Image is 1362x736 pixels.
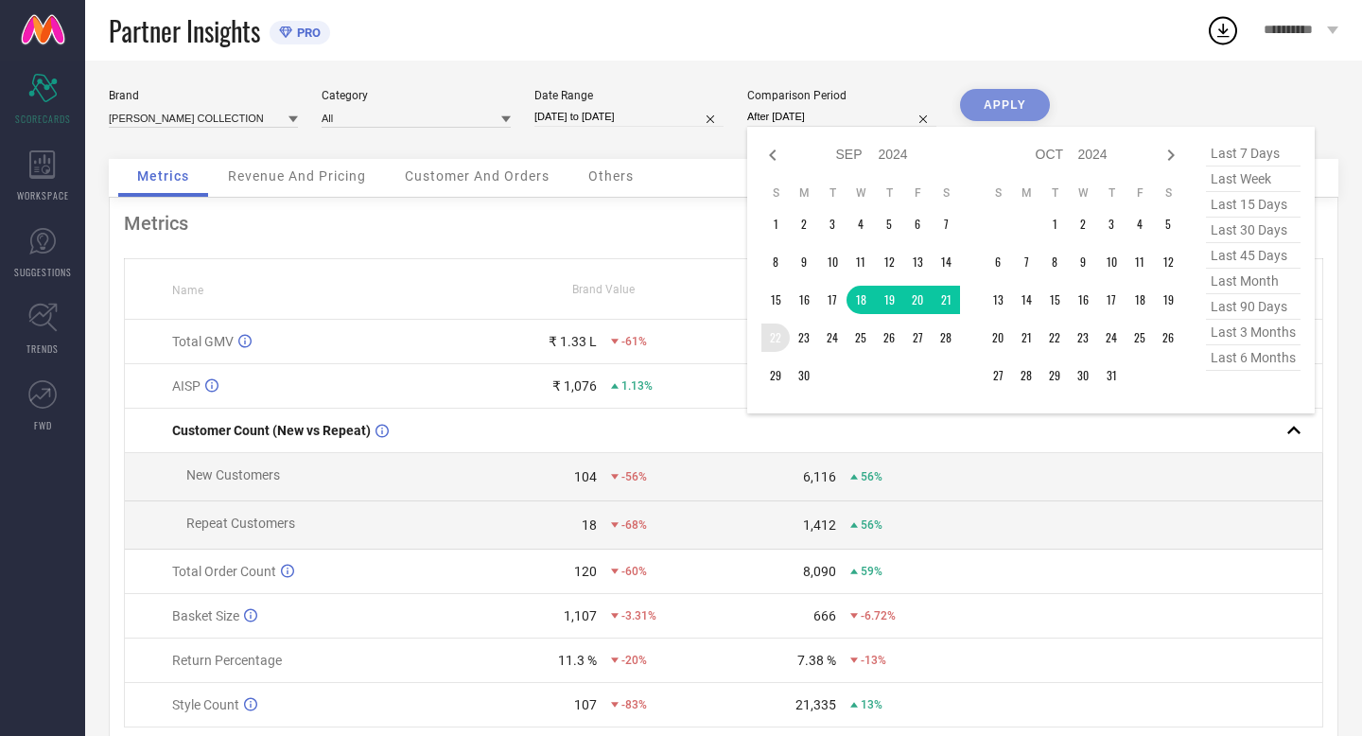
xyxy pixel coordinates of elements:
[292,26,321,40] span: PRO
[1126,185,1154,201] th: Friday
[109,89,298,102] div: Brand
[172,284,203,297] span: Name
[1097,248,1126,276] td: Thu Oct 10 2024
[1206,269,1301,294] span: last month
[172,378,201,394] span: AISP
[621,565,647,578] span: -60%
[1154,248,1182,276] td: Sat Oct 12 2024
[1069,248,1097,276] td: Wed Oct 09 2024
[1069,185,1097,201] th: Wednesday
[1069,286,1097,314] td: Wed Oct 16 2024
[761,286,790,314] td: Sun Sep 15 2024
[534,89,724,102] div: Date Range
[984,286,1012,314] td: Sun Oct 13 2024
[761,185,790,201] th: Sunday
[564,608,597,623] div: 1,107
[903,210,932,238] td: Fri Sep 06 2024
[790,361,818,390] td: Mon Sep 30 2024
[790,324,818,352] td: Mon Sep 23 2024
[903,185,932,201] th: Friday
[761,144,784,166] div: Previous month
[861,518,882,532] span: 56%
[588,168,634,184] span: Others
[1206,294,1301,320] span: last 90 days
[861,698,882,711] span: 13%
[1040,361,1069,390] td: Tue Oct 29 2024
[1206,141,1301,166] span: last 7 days
[172,653,282,668] span: Return Percentage
[14,265,72,279] span: SUGGESTIONS
[574,469,597,484] div: 104
[621,335,647,348] span: -61%
[1206,13,1240,47] div: Open download list
[818,210,847,238] td: Tue Sep 03 2024
[875,324,903,352] td: Thu Sep 26 2024
[847,210,875,238] td: Wed Sep 04 2024
[1206,192,1301,218] span: last 15 days
[1040,210,1069,238] td: Tue Oct 01 2024
[1069,210,1097,238] td: Wed Oct 02 2024
[761,361,790,390] td: Sun Sep 29 2024
[1097,185,1126,201] th: Thursday
[322,89,511,102] div: Category
[932,185,960,201] th: Saturday
[903,286,932,314] td: Fri Sep 20 2024
[172,564,276,579] span: Total Order Count
[813,608,836,623] div: 666
[172,608,239,623] span: Basket Size
[621,698,647,711] span: -83%
[186,467,280,482] span: New Customers
[818,324,847,352] td: Tue Sep 24 2024
[1097,361,1126,390] td: Thu Oct 31 2024
[984,248,1012,276] td: Sun Oct 06 2024
[984,324,1012,352] td: Sun Oct 20 2024
[1154,185,1182,201] th: Saturday
[15,112,71,126] span: SCORECARDS
[1012,324,1040,352] td: Mon Oct 21 2024
[803,517,836,533] div: 1,412
[558,653,597,668] div: 11.3 %
[621,470,647,483] span: -56%
[137,168,189,184] span: Metrics
[875,286,903,314] td: Thu Sep 19 2024
[534,107,724,127] input: Select date range
[984,185,1012,201] th: Sunday
[1206,320,1301,345] span: last 3 months
[228,168,366,184] span: Revenue And Pricing
[1012,248,1040,276] td: Mon Oct 07 2024
[818,185,847,201] th: Tuesday
[847,248,875,276] td: Wed Sep 11 2024
[761,248,790,276] td: Sun Sep 08 2024
[861,654,886,667] span: -13%
[761,324,790,352] td: Sun Sep 22 2024
[875,210,903,238] td: Thu Sep 05 2024
[861,609,896,622] span: -6.72%
[405,168,550,184] span: Customer And Orders
[1126,324,1154,352] td: Fri Oct 25 2024
[186,516,295,531] span: Repeat Customers
[1206,243,1301,269] span: last 45 days
[1126,210,1154,238] td: Fri Oct 04 2024
[1126,286,1154,314] td: Fri Oct 18 2024
[1069,324,1097,352] td: Wed Oct 23 2024
[1097,210,1126,238] td: Thu Oct 03 2024
[790,248,818,276] td: Mon Sep 09 2024
[875,185,903,201] th: Thursday
[818,286,847,314] td: Tue Sep 17 2024
[932,324,960,352] td: Sat Sep 28 2024
[747,89,936,102] div: Comparison Period
[172,334,234,349] span: Total GMV
[932,248,960,276] td: Sat Sep 14 2024
[1206,218,1301,243] span: last 30 days
[1040,286,1069,314] td: Tue Oct 15 2024
[1040,185,1069,201] th: Tuesday
[797,653,836,668] div: 7.38 %
[1154,286,1182,314] td: Sat Oct 19 2024
[803,469,836,484] div: 6,116
[621,379,653,393] span: 1.13%
[847,324,875,352] td: Wed Sep 25 2024
[795,697,836,712] div: 21,335
[1154,324,1182,352] td: Sat Oct 26 2024
[621,518,647,532] span: -68%
[1012,286,1040,314] td: Mon Oct 14 2024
